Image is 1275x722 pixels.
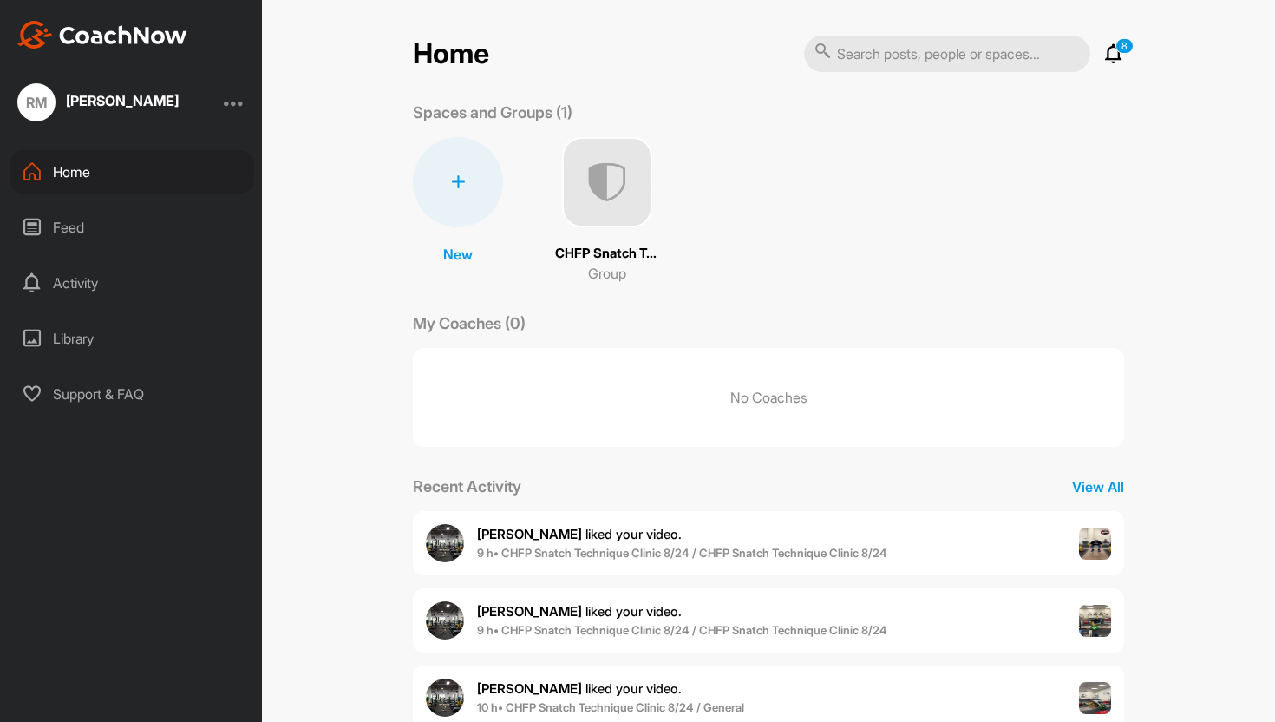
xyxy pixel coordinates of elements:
[477,546,887,560] b: 9 h • CHFP Snatch Technique Clinic 8/24 / CHFP Snatch Technique Clinic 8/24
[1072,476,1124,497] p: View All
[426,601,464,640] img: user avatar
[477,603,682,620] span: liked your video .
[477,526,582,542] b: [PERSON_NAME]
[10,150,254,194] div: Home
[413,348,1124,447] p: No Coaches
[477,526,682,542] span: liked your video .
[443,244,473,265] p: New
[1079,605,1112,638] img: post image
[10,372,254,416] div: Support & FAQ
[477,680,582,697] b: [PERSON_NAME]
[588,263,626,284] p: Group
[10,317,254,360] div: Library
[477,680,682,697] span: liked your video .
[17,21,187,49] img: CoachNow
[413,312,526,335] p: My Coaches (0)
[804,36,1090,72] input: Search posts, people or spaces...
[1079,682,1112,715] img: post image
[555,137,659,284] a: CHFP Snatch Technique Clinic 8/24Group
[555,244,659,264] p: CHFP Snatch Technique Clinic 8/24
[10,261,254,305] div: Activity
[413,101,572,124] p: Spaces and Groups (1)
[1115,38,1134,54] p: 8
[10,206,254,249] div: Feed
[477,700,744,714] b: 10 h • CHFP Snatch Technique Clinic 8/24 / General
[477,603,582,620] b: [PERSON_NAME]
[413,37,489,71] h2: Home
[477,623,887,637] b: 9 h • CHFP Snatch Technique Clinic 8/24 / CHFP Snatch Technique Clinic 8/24
[1079,528,1112,561] img: post image
[562,137,652,227] img: uAAAAAElFTkSuQmCC
[426,679,464,717] img: user avatar
[66,94,179,108] div: [PERSON_NAME]
[17,83,56,121] div: RM
[426,524,464,562] img: user avatar
[413,475,521,498] p: Recent Activity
